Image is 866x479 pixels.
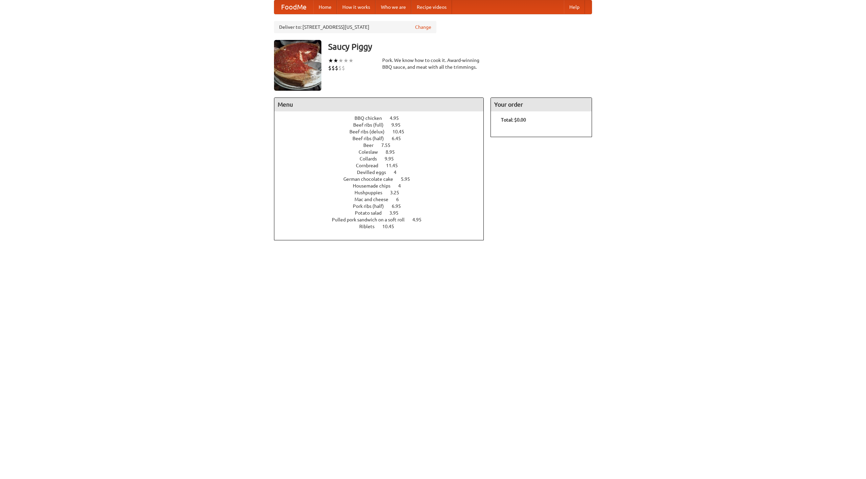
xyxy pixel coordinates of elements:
li: ★ [328,57,333,64]
span: Collards [360,156,384,161]
span: 10.45 [382,224,401,229]
span: Coleslaw [359,149,385,155]
a: Beef ribs (half) 6.45 [352,136,413,141]
li: ★ [348,57,354,64]
span: 6.95 [392,203,408,209]
span: Potato salad [355,210,388,216]
div: Deliver to: [STREET_ADDRESS][US_STATE] [274,21,436,33]
span: 6 [396,197,406,202]
a: Recipe videos [411,0,452,14]
span: Hushpuppies [355,190,389,195]
h3: Saucy Piggy [328,40,592,53]
span: 4.95 [390,115,406,121]
span: 3.95 [389,210,405,216]
span: Pork ribs (half) [353,203,391,209]
li: $ [335,64,338,72]
a: FoodMe [274,0,313,14]
span: 6.45 [392,136,408,141]
div: Pork. We know how to cook it. Award-winning BBQ sauce, and meat with all the trimmings. [382,57,484,70]
span: 4 [398,183,408,189]
span: 4 [394,170,403,175]
a: Who we are [375,0,411,14]
li: $ [328,64,332,72]
a: Cornbread 11.45 [356,163,410,168]
h4: Your order [491,98,592,111]
span: 7.55 [381,143,397,148]
a: Beef ribs (full) 9.95 [353,122,413,128]
span: 5.95 [401,176,417,182]
a: Potato salad 3.95 [355,210,411,216]
a: Pork ribs (half) 6.95 [353,203,413,209]
span: 9.95 [385,156,401,161]
a: Change [415,24,431,30]
span: Cornbread [356,163,385,168]
span: 10.45 [392,129,411,134]
li: ★ [333,57,338,64]
span: BBQ chicken [355,115,389,121]
a: Mac and cheese 6 [355,197,411,202]
span: German chocolate cake [343,176,400,182]
li: $ [338,64,342,72]
h4: Menu [274,98,483,111]
span: Beef ribs (half) [352,136,391,141]
li: ★ [338,57,343,64]
span: Devilled eggs [357,170,393,175]
span: 4.95 [412,217,428,222]
span: 11.45 [386,163,405,168]
span: Beef ribs (full) [353,122,390,128]
li: ★ [343,57,348,64]
a: Help [564,0,585,14]
li: $ [332,64,335,72]
span: Mac and cheese [355,197,395,202]
span: Housemade chips [353,183,397,189]
b: Total: $0.00 [501,117,526,123]
a: Coleslaw 8.95 [359,149,407,155]
a: BBQ chicken 4.95 [355,115,411,121]
a: Housemade chips 4 [353,183,413,189]
span: Pulled pork sandwich on a soft roll [332,217,411,222]
a: German chocolate cake 5.95 [343,176,423,182]
li: $ [342,64,345,72]
span: Beer [363,143,380,148]
span: 8.95 [386,149,402,155]
span: Beef ribs (delux) [349,129,391,134]
img: angular.jpg [274,40,321,91]
a: Beef ribs (delux) 10.45 [349,129,417,134]
a: Pulled pork sandwich on a soft roll 4.95 [332,217,434,222]
a: How it works [337,0,375,14]
span: Riblets [359,224,381,229]
a: Devilled eggs 4 [357,170,409,175]
a: Riblets 10.45 [359,224,407,229]
span: 3.25 [390,190,406,195]
span: 9.95 [391,122,407,128]
a: Beer 7.55 [363,143,403,148]
a: Hushpuppies 3.25 [355,190,412,195]
a: Collards 9.95 [360,156,406,161]
a: Home [313,0,337,14]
